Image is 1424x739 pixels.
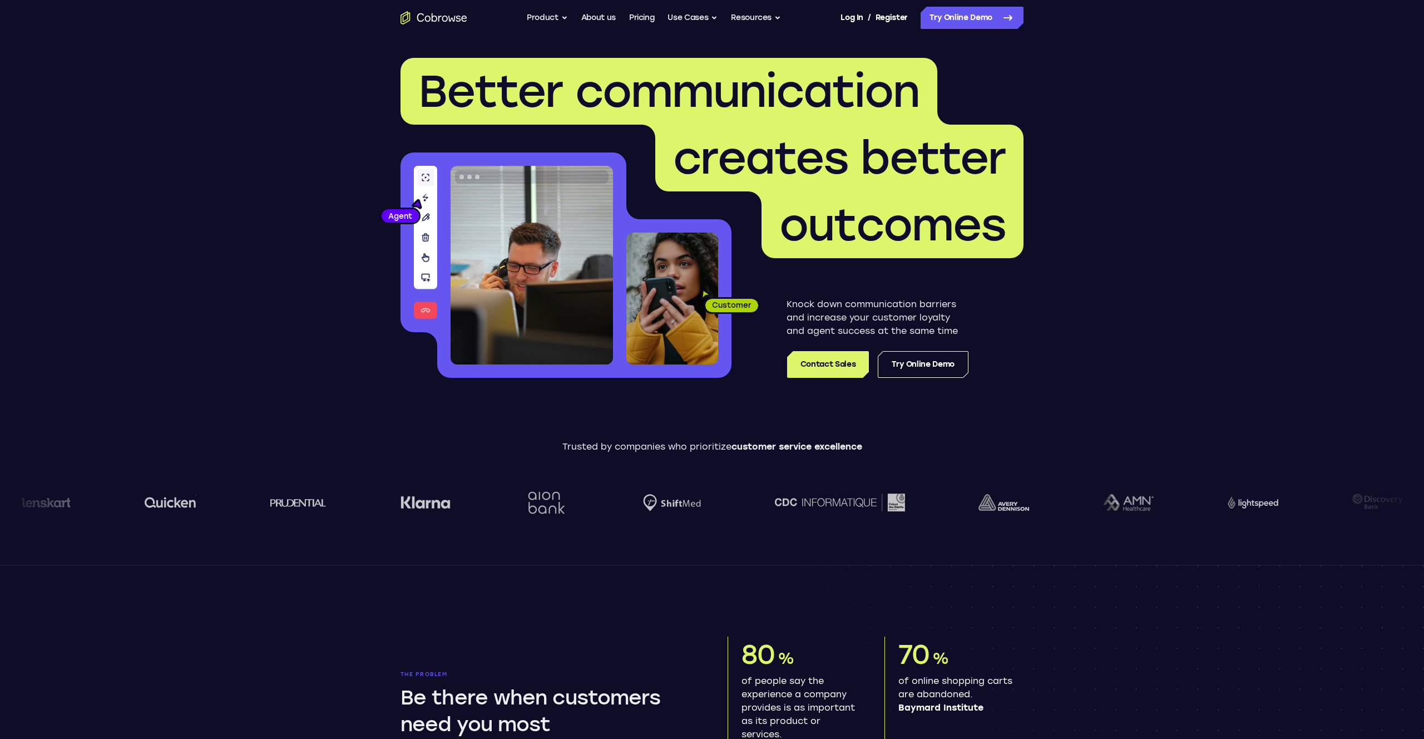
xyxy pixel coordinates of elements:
span: creates better [673,131,1006,185]
img: quicken [144,494,196,511]
span: 80 [741,638,775,671]
h2: Be there when customers need you most [400,684,692,738]
img: CDC Informatique [774,494,904,511]
p: The problem [400,671,696,678]
p: of online shopping carts are abandoned. [898,674,1015,715]
button: Product [527,7,568,29]
a: Try Online Demo [878,351,968,378]
a: Register [876,7,908,29]
a: Pricing [629,7,655,29]
span: % [778,649,794,668]
p: Knock down communication barriers and increase your customer loyalty and agent success at the sam... [787,298,968,338]
span: / [868,11,871,24]
img: prudential [269,498,325,507]
a: Go to the home page [400,11,467,24]
img: Klarna [399,496,449,509]
span: customer service excellence [731,441,862,452]
a: About us [581,7,616,29]
a: Try Online Demo [921,7,1023,29]
img: Lightspeed [1227,496,1277,508]
img: AMN Healthcare [1102,494,1153,511]
img: A customer support agent talking on the phone [451,166,613,364]
a: Contact Sales [787,351,869,378]
img: avery-dennison [978,494,1029,511]
span: Baymard Institute [898,701,1015,715]
img: Shiftmed [642,494,700,511]
button: Resources [731,7,781,29]
span: Better communication [418,65,919,118]
span: outcomes [779,198,1006,252]
button: Use Cases [667,7,718,29]
span: 70 [898,638,929,671]
span: % [932,649,948,668]
img: Aion Bank [523,480,568,525]
a: Log In [840,7,863,29]
img: A customer holding their phone [626,233,718,364]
